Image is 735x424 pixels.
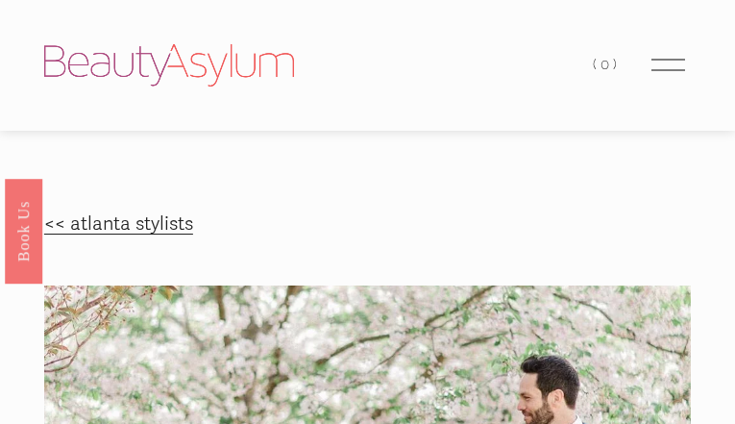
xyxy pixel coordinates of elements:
a: Book Us [5,178,42,283]
span: ( [593,56,600,73]
img: Beauty Asylum | Bridal Hair &amp; Makeup Charlotte &amp; Atlanta [44,44,294,87]
a: << atlanta stylists [44,212,193,236]
a: 0 items in cart [593,52,620,78]
span: ) [613,56,621,73]
span: 0 [600,56,613,73]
